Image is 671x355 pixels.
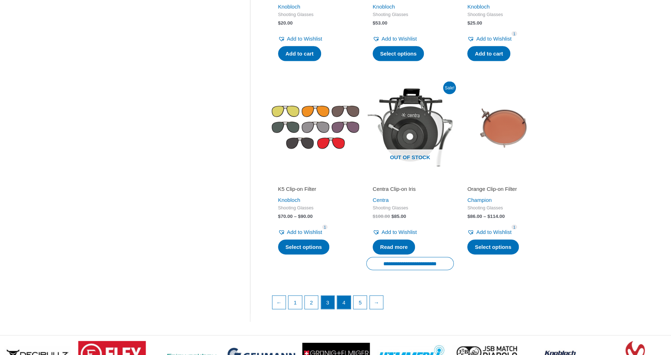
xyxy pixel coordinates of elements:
h2: Centra Clip-on Iris [373,186,447,193]
a: Add to Wishlist [467,34,511,44]
bdi: 86.00 [467,214,482,219]
span: – [483,214,486,219]
a: Add to cart: “Special adjusting slide for K5” [467,46,510,61]
span: Add to Wishlist [287,36,322,42]
a: Select options for “Orange Clip-on Filter” [467,240,519,255]
a: Champion [467,197,491,203]
span: Shooting Glasses [373,205,447,211]
span: – [294,214,297,219]
a: Centra Clip-on Iris [373,186,447,195]
span: 1 [511,225,517,230]
span: $ [278,214,281,219]
bdi: 114.00 [488,214,505,219]
span: $ [278,20,281,26]
span: Add to Wishlist [476,229,511,235]
span: Out of stock [372,150,448,166]
a: Page 5 [353,296,367,309]
span: $ [467,214,470,219]
a: Page 2 [305,296,318,309]
span: $ [488,214,490,219]
bdi: 20.00 [278,20,293,26]
h2: Orange Clip-on Filter [467,186,542,193]
img: Orange Clip-on Filter [461,84,548,171]
a: Knobloch [467,4,490,10]
nav: Product Pagination [272,296,549,313]
bdi: 25.00 [467,20,482,26]
a: Add to Wishlist [373,34,417,44]
iframe: Customer reviews powered by Trustpilot [373,176,447,184]
bdi: 100.00 [373,214,390,219]
iframe: Customer reviews powered by Trustpilot [467,176,542,184]
span: $ [373,20,376,26]
a: Add to Wishlist [373,227,417,237]
a: Page 1 [288,296,302,309]
h2: K5 Clip-on Filter [278,186,353,193]
span: Shooting Glasses [278,205,353,211]
span: $ [298,214,301,219]
iframe: Customer reviews powered by Trustpilot [278,176,353,184]
span: 1 [511,31,517,37]
a: Add to Wishlist [467,227,511,237]
a: Out of stock [366,84,454,171]
span: Shooting Glasses [467,12,542,18]
bdi: 85.00 [391,214,406,219]
span: Shooting Glasses [373,12,447,18]
bdi: 70.00 [278,214,293,219]
a: Orange Clip-on Filter [467,186,542,195]
span: $ [391,214,394,219]
a: Centra [373,197,389,203]
a: → [370,296,383,309]
a: Add to cart: “Knobloch Sun Shield” [278,46,321,61]
a: Page 4 [337,296,351,309]
a: ← [272,296,286,309]
a: Knobloch [278,4,300,10]
span: $ [373,214,376,219]
span: Sale! [443,82,456,94]
span: 1 [322,225,328,230]
bdi: 53.00 [373,20,387,26]
img: Centra Clip-on Iris [366,84,454,171]
span: Add to Wishlist [382,229,417,235]
img: K5 Clip-on Filter [272,84,359,171]
span: Shooting Glasses [278,12,353,18]
a: Select options for “K5 Clip-on Filter” [278,240,330,255]
span: Add to Wishlist [287,229,322,235]
a: Add to Wishlist [278,34,322,44]
a: Select options for “Knobloch Frame Temple Set” [373,46,424,61]
bdi: 90.00 [298,214,313,219]
a: Read more about “Centra Clip-on Iris” [373,240,415,255]
span: $ [467,20,470,26]
a: Add to Wishlist [278,227,322,237]
a: K5 Clip-on Filter [278,186,353,195]
span: Page 3 [321,296,335,309]
span: Shooting Glasses [467,205,542,211]
a: Knobloch [373,4,395,10]
span: Add to Wishlist [476,36,511,42]
span: Add to Wishlist [382,36,417,42]
a: Knobloch [278,197,300,203]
